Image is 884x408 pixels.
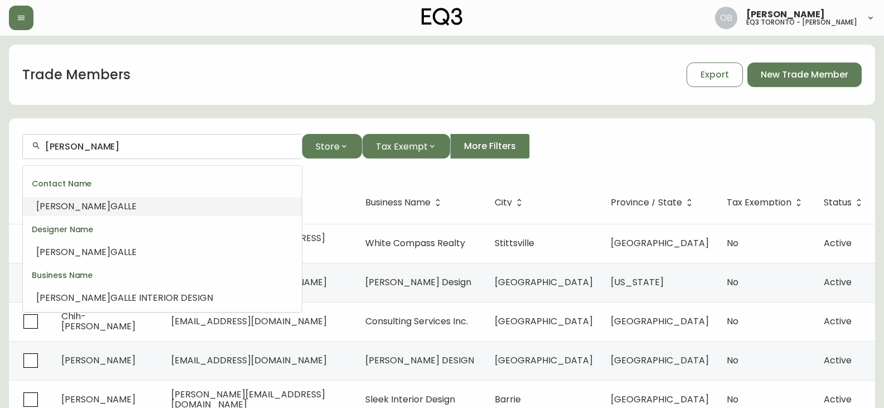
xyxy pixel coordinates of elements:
[316,140,340,153] span: Store
[365,393,455,406] span: Sleek Interior Design
[747,63,862,87] button: New Trade Member
[611,354,709,367] span: [GEOGRAPHIC_DATA]
[22,65,131,84] h1: Trade Members
[365,276,471,289] span: [PERSON_NAME] Design
[23,170,302,197] div: Contact Name
[495,237,534,249] span: Stittsville
[701,69,729,81] span: Export
[824,276,852,289] span: Active
[727,276,738,289] span: No
[824,237,852,249] span: Active
[110,200,137,213] span: GALLE
[824,315,852,328] span: Active
[36,200,110,213] span: [PERSON_NAME]
[171,354,327,367] span: [EMAIL_ADDRESS][DOMAIN_NAME]
[110,291,213,304] span: GALLE INTERIOR DESIGN
[824,198,866,208] span: Status
[110,246,137,258] span: GALLE
[362,134,450,159] button: Tax Exempt
[61,393,136,406] span: [PERSON_NAME]
[611,199,682,206] span: Province / State
[422,8,463,26] img: logo
[23,216,302,243] div: Designer Name
[611,393,709,406] span: [GEOGRAPHIC_DATA]
[450,134,530,159] button: More Filters
[495,393,521,406] span: Barrie
[746,19,857,26] h5: eq3 toronto - [PERSON_NAME]
[36,246,110,258] span: [PERSON_NAME]
[727,315,738,328] span: No
[727,393,738,406] span: No
[61,354,136,367] span: [PERSON_NAME]
[611,276,664,289] span: [US_STATE]
[61,310,136,333] span: Chih-[PERSON_NAME]
[365,237,465,249] span: White Compass Realty
[727,198,806,208] span: Tax Exemption
[611,198,697,208] span: Province / State
[36,291,110,304] span: [PERSON_NAME]
[495,354,593,367] span: [GEOGRAPHIC_DATA]
[727,199,791,206] span: Tax Exemption
[824,393,852,406] span: Active
[464,140,516,152] span: More Filters
[365,315,468,328] span: Consulting Services Inc.
[365,198,445,208] span: Business Name
[824,354,852,367] span: Active
[365,199,431,206] span: Business Name
[495,315,593,328] span: [GEOGRAPHIC_DATA]
[727,354,738,367] span: No
[171,315,327,328] span: [EMAIL_ADDRESS][DOMAIN_NAME]
[746,10,825,19] span: [PERSON_NAME]
[727,237,738,249] span: No
[761,69,848,81] span: New Trade Member
[611,237,709,249] span: [GEOGRAPHIC_DATA]
[824,199,852,206] span: Status
[687,63,743,87] button: Export
[715,7,737,29] img: 8e0065c524da89c5c924d5ed86cfe468
[495,199,512,206] span: City
[45,141,293,152] input: Search
[376,140,428,153] span: Tax Exempt
[23,262,302,289] div: Business Name
[495,198,526,208] span: City
[495,276,593,289] span: [GEOGRAPHIC_DATA]
[302,134,362,159] button: Store
[611,315,709,328] span: [GEOGRAPHIC_DATA]
[365,354,474,367] span: [PERSON_NAME] DESIGN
